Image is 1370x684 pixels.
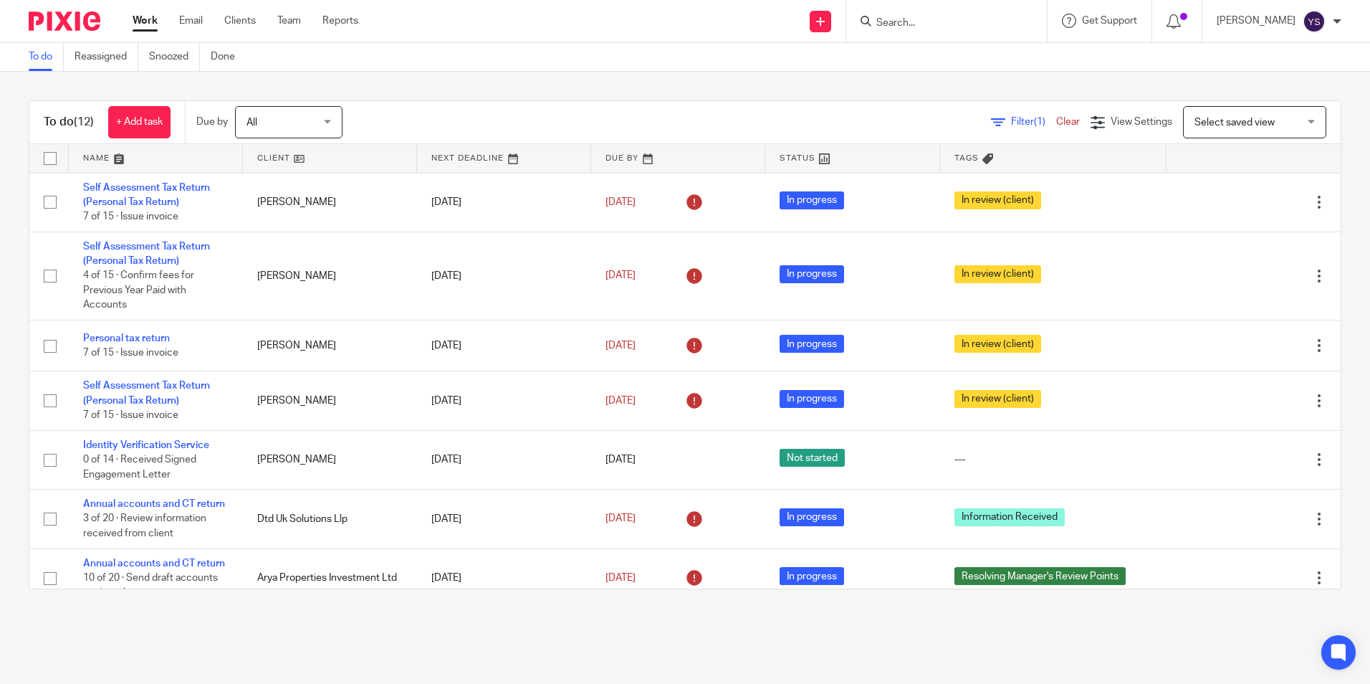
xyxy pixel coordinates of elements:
[74,116,94,128] span: (12)
[605,514,636,524] span: [DATE]
[83,348,178,358] span: 7 of 15 · Issue invoice
[196,115,228,129] p: Due by
[780,191,844,209] span: In progress
[417,232,591,320] td: [DATE]
[780,390,844,408] span: In progress
[44,115,94,130] h1: To do
[417,548,591,607] td: [DATE]
[83,455,196,480] span: 0 of 14 · Received Signed Engagement Letter
[83,440,209,450] a: Identity Verification Service
[954,508,1065,526] span: Information Received
[605,396,636,406] span: [DATE]
[211,43,246,71] a: Done
[108,106,171,138] a: + Add task
[1082,16,1137,26] span: Get Support
[243,173,417,232] td: [PERSON_NAME]
[417,430,591,489] td: [DATE]
[954,390,1041,408] span: In review (client)
[780,567,844,585] span: In progress
[322,14,358,28] a: Reports
[1056,117,1080,127] a: Clear
[780,508,844,526] span: In progress
[954,191,1041,209] span: In review (client)
[243,232,417,320] td: [PERSON_NAME]
[780,265,844,283] span: In progress
[605,573,636,583] span: [DATE]
[954,154,979,162] span: Tags
[243,490,417,548] td: Dtd Uk Solutions Llp
[29,43,64,71] a: To do
[224,14,256,28] a: Clients
[954,335,1041,353] span: In review (client)
[75,43,138,71] a: Reassigned
[83,559,225,569] a: Annual accounts and CT return
[954,452,1152,467] div: ---
[954,567,1126,585] span: Resolving Manager's Review Points
[83,573,218,598] span: 10 of 20 · Send draft accounts to client for review
[243,548,417,607] td: Arya Properties Investment Ltd
[83,183,210,207] a: Self Assessment Tax Return (Personal Tax Return)
[83,514,206,539] span: 3 of 20 · Review information received from client
[243,371,417,430] td: [PERSON_NAME]
[83,212,178,222] span: 7 of 15 · Issue invoice
[179,14,203,28] a: Email
[277,14,301,28] a: Team
[417,173,591,232] td: [DATE]
[1034,117,1045,127] span: (1)
[780,449,845,467] span: Not started
[243,430,417,489] td: [PERSON_NAME]
[605,271,636,281] span: [DATE]
[875,17,1004,30] input: Search
[133,14,158,28] a: Work
[417,320,591,371] td: [DATE]
[780,335,844,353] span: In progress
[1217,14,1295,28] p: [PERSON_NAME]
[243,320,417,371] td: [PERSON_NAME]
[83,381,210,405] a: Self Assessment Tax Return (Personal Tax Return)
[417,490,591,548] td: [DATE]
[1011,117,1056,127] span: Filter
[29,11,100,31] img: Pixie
[83,333,170,343] a: Personal tax return
[83,242,210,266] a: Self Assessment Tax Return (Personal Tax Return)
[149,43,200,71] a: Snoozed
[83,271,194,310] span: 4 of 15 · Confirm fees for Previous Year Paid with Accounts
[605,341,636,351] span: [DATE]
[605,197,636,207] span: [DATE]
[954,265,1041,283] span: In review (client)
[1194,118,1275,128] span: Select saved view
[1111,117,1172,127] span: View Settings
[1303,10,1326,33] img: svg%3E
[605,455,636,465] span: [DATE]
[83,410,178,420] span: 7 of 15 · Issue invoice
[417,371,591,430] td: [DATE]
[246,118,257,128] span: All
[83,499,225,509] a: Annual accounts and CT return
